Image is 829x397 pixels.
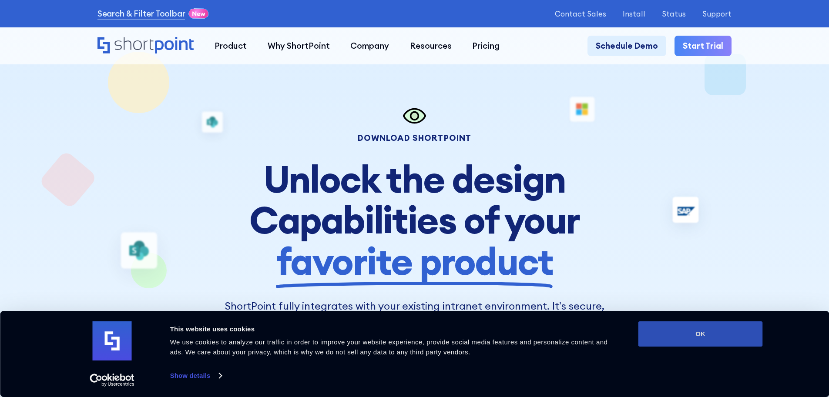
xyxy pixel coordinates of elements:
[93,321,132,360] img: logo
[257,36,340,57] a: Why ShortPoint
[170,369,222,382] a: Show details
[97,7,185,20] a: Search & Filter Toolbar
[220,134,609,142] div: Download Shortpoint
[220,298,609,360] p: ShortPoint fully integrates with your existing intranet environment. It’s secure, private and eve...
[268,40,330,52] div: Why ShortPoint
[350,40,389,52] div: Company
[399,36,462,57] a: Resources
[472,40,500,52] div: Pricing
[702,10,732,18] a: Support
[74,374,150,387] a: Usercentrics Cookiebot - opens in a new window
[462,36,510,57] a: Pricing
[662,10,686,18] a: Status
[555,10,606,18] a: Contact Sales
[204,36,257,57] a: Product
[276,241,553,282] span: favorite product
[170,338,608,356] span: We use cookies to analyze our traffic in order to improve your website experience, provide social...
[340,36,399,57] a: Company
[170,324,619,334] div: This website uses cookies
[587,36,666,57] a: Schedule Demo
[623,10,645,18] a: Install
[220,159,609,282] h1: Unlock the design Capabilities of your
[638,321,763,347] button: OK
[675,36,732,57] a: Start Trial
[97,37,194,55] a: Home
[672,296,829,397] iframe: Chat Widget
[215,40,247,52] div: Product
[410,40,452,52] div: Resources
